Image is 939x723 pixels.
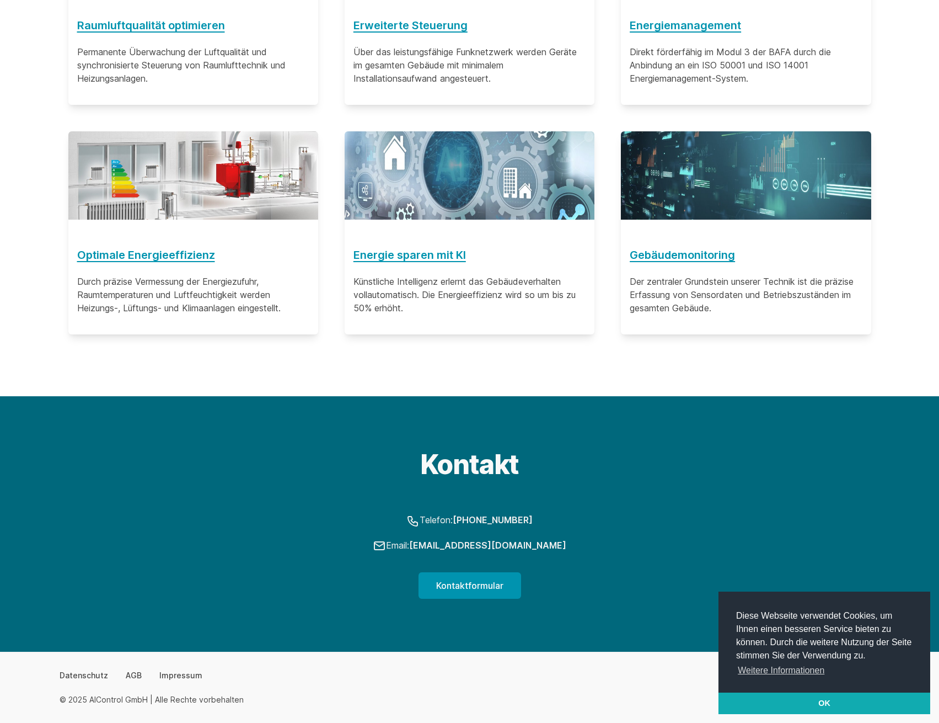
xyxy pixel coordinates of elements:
[453,514,533,525] a: [PHONE_NUMBER]
[60,670,108,681] a: Datenschutz
[630,246,862,264] a: Gebäudemonitoring
[77,45,309,85] p: Permanente Überwachung der Luftqualität und synchronisierte Steuerung von Raumlufttechnik und Hei...
[68,131,318,220] img: Optimale Energieeffizienz
[406,514,533,525] nobr: Telefon:
[630,45,862,85] p: Direkt förderfähig im Modul 3 der BAFA durch die Anbindung an ein ISO 50001 und ISO 14001 Energie...
[718,592,930,714] div: cookieconsent
[77,246,309,264] a: Optimale Energieeffizienz
[353,17,586,34] a: Erweiterte Steuerung
[126,670,142,681] a: AGB
[345,131,594,220] img: Energie sparen mit KI
[77,275,309,315] p: Durch präzise Vermessung der Energiezufuhr, Raumtemperaturen und Luftfeuchtigkeit werden Heizungs...
[353,45,586,85] p: Über das leistungsfähige Funknetzwerk werden Geräte im gesamten Gebäude mit minimalem Installatio...
[159,670,202,681] a: Impressum
[60,694,244,705] p: © 2025 AIControl GmbH | Alle Rechte vorbehalten
[621,131,871,220] img: Gebäudemonitoring
[736,662,827,679] a: learn more about cookies
[373,540,566,551] nobr: Email:
[736,609,913,679] span: Diese Webseite verwendet Cookies, um Ihnen einen besseren Service bieten zu können. Durch die wei...
[353,275,586,315] p: Künstliche Intelligenz erlernt das Gebäudeverhalten vollautomatisch. Die Energieeffizienz wird so...
[77,17,309,34] a: Raumluftqualität optimieren
[718,693,930,715] a: dismiss cookie message
[630,17,862,34] a: Energiemanagement
[630,275,862,315] p: Der zentraler Grundstein unserer Technik ist die präzise Erfassung von Sensordaten und Betriebszu...
[265,451,675,478] h2: Kontakt
[418,572,521,599] a: Kontaktformular
[353,246,586,264] a: Energie sparen mit KI
[409,540,566,551] a: [EMAIL_ADDRESS][DOMAIN_NAME]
